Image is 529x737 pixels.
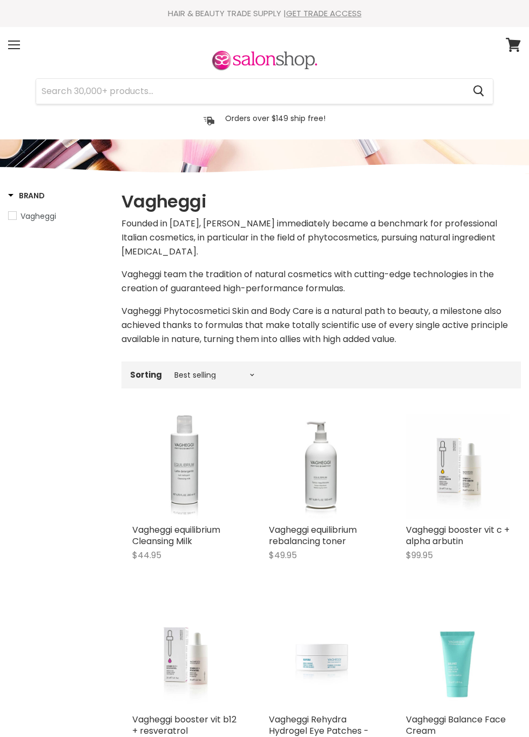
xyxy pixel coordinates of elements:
[132,604,236,708] img: Vagheggi booster vit b12 + resveratrol
[132,414,236,518] img: Vagheggi equilibrium Cleansing Milk
[121,190,521,213] h1: Vagheggi
[269,524,357,547] a: Vagheggi equilibrium rebalancing toner
[121,305,508,345] span: Vagheggi Phytocosmetici Skin and Body Care is a natural path to beauty, a milestone also achieved...
[121,267,521,296] p: Vagheggi team the tradition of natural cosmetics with cutting-edge technologies in the creation o...
[406,414,510,519] a: Vagheggi booster vit c + alpha arbutin
[269,414,373,519] a: Vagheggi equilibrium rebalancing toner
[406,604,510,708] img: Vagheggi Balance Face Cream
[464,79,493,104] button: Search
[36,79,464,104] input: Search
[130,370,162,379] label: Sorting
[36,78,493,104] form: Product
[269,414,373,518] img: Vagheggi equilibrium rebalancing toner
[406,549,433,561] span: $99.95
[132,549,161,561] span: $44.95
[225,113,325,123] p: Orders over $149 ship free!
[121,217,521,259] p: Founded in [DATE], [PERSON_NAME] immediately became a benchmark for professional Italian cosmetic...
[21,211,56,222] span: Vagheggi
[269,604,373,708] img: Vagheggi Rehydra Hydrogel Eye Patches - Anti Fatigue 60 Patches
[132,524,220,547] a: Vagheggi equilibrium Cleansing Milk
[8,210,108,222] a: Vagheggi
[406,713,506,737] a: Vagheggi Balance Face Cream
[269,549,297,561] span: $49.95
[406,524,510,547] a: Vagheggi booster vit c + alpha arbutin
[286,8,362,19] a: GET TRADE ACCESS
[132,713,236,737] a: Vagheggi booster vit b12 + resveratrol
[8,190,45,201] h3: Brand
[406,414,510,518] img: Vagheggi booster vit c + alpha arbutin
[132,414,236,519] a: Vagheggi equilibrium Cleansing Milk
